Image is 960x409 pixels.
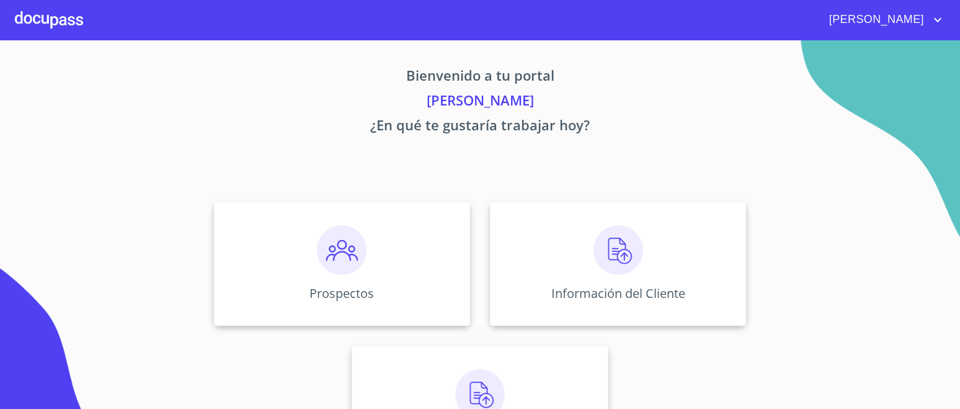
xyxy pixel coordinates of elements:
[98,65,862,90] p: Bienvenido a tu portal
[98,90,862,115] p: [PERSON_NAME]
[309,285,374,302] p: Prospectos
[593,225,643,275] img: carga.png
[317,225,367,275] img: prospectos.png
[820,10,930,30] span: [PERSON_NAME]
[98,115,862,140] p: ¿En qué te gustaría trabajar hoy?
[820,10,945,30] button: account of current user
[551,285,685,302] p: Información del Cliente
